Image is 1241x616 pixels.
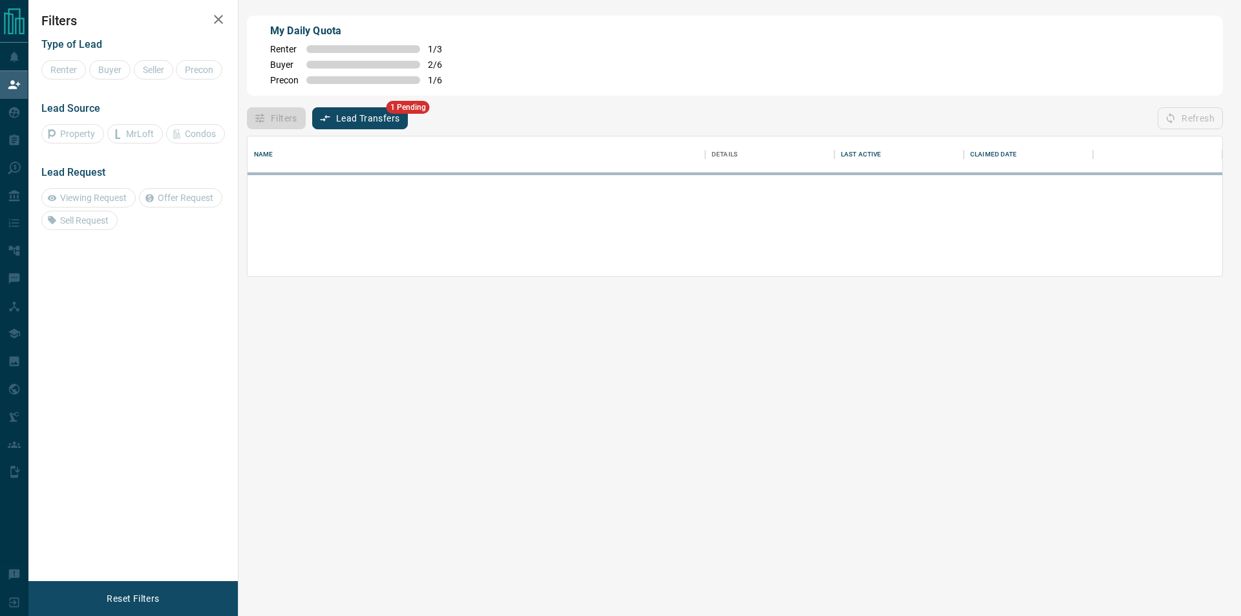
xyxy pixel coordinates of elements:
div: Last Active [841,136,881,173]
span: 2 / 6 [428,59,456,70]
span: 1 / 3 [428,44,456,54]
div: Claimed Date [964,136,1093,173]
div: Details [712,136,737,173]
h2: Filters [41,13,225,28]
span: Type of Lead [41,38,102,50]
div: Name [254,136,273,173]
span: 1 / 6 [428,75,456,85]
button: Lead Transfers [312,107,408,129]
span: Precon [270,75,299,85]
div: Details [705,136,834,173]
div: Name [248,136,705,173]
p: My Daily Quota [270,23,456,39]
div: Claimed Date [970,136,1017,173]
button: Reset Filters [98,588,167,610]
span: 1 Pending [387,101,430,114]
span: Buyer [270,59,299,70]
div: Last Active [834,136,964,173]
span: Lead Source [41,102,100,114]
span: Renter [270,44,299,54]
span: Lead Request [41,166,105,178]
